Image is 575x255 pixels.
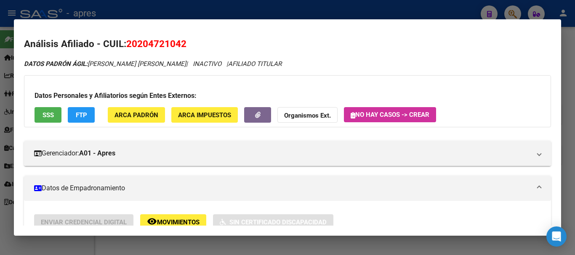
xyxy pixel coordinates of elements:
button: Sin Certificado Discapacidad [213,214,333,230]
span: Movimientos [157,218,200,226]
mat-panel-title: Gerenciador: [34,148,531,158]
span: No hay casos -> Crear [351,111,429,118]
button: ARCA Impuestos [171,107,238,123]
button: Enviar Credencial Digital [34,214,133,230]
strong: A01 - Apres [79,148,115,158]
span: SSS [43,111,54,119]
span: ARCA Impuestos [178,111,231,119]
span: 20204721042 [126,38,186,49]
mat-icon: remove_red_eye [147,216,157,226]
mat-expansion-panel-header: Gerenciador:A01 - Apres [24,141,551,166]
span: FTP [76,111,87,119]
button: No hay casos -> Crear [344,107,436,122]
strong: DATOS PADRÓN ÁGIL: [24,60,88,68]
mat-panel-title: Datos de Empadronamiento [34,183,531,193]
span: [PERSON_NAME] [PERSON_NAME] [24,60,186,68]
div: Open Intercom Messenger [546,226,567,247]
span: ARCA Padrón [114,111,158,119]
button: FTP [68,107,95,123]
span: AFILIADO TITULAR [228,60,282,68]
span: Enviar Credencial Digital [41,218,127,226]
strong: Organismos Ext. [284,112,331,119]
button: ARCA Padrón [108,107,165,123]
mat-expansion-panel-header: Datos de Empadronamiento [24,176,551,201]
span: Sin Certificado Discapacidad [229,218,327,226]
button: SSS [35,107,61,123]
button: Movimientos [140,214,206,230]
h3: Datos Personales y Afiliatorios según Entes Externos: [35,91,540,101]
h2: Análisis Afiliado - CUIL: [24,37,551,51]
button: Organismos Ext. [277,107,338,123]
i: | INACTIVO | [24,60,282,68]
